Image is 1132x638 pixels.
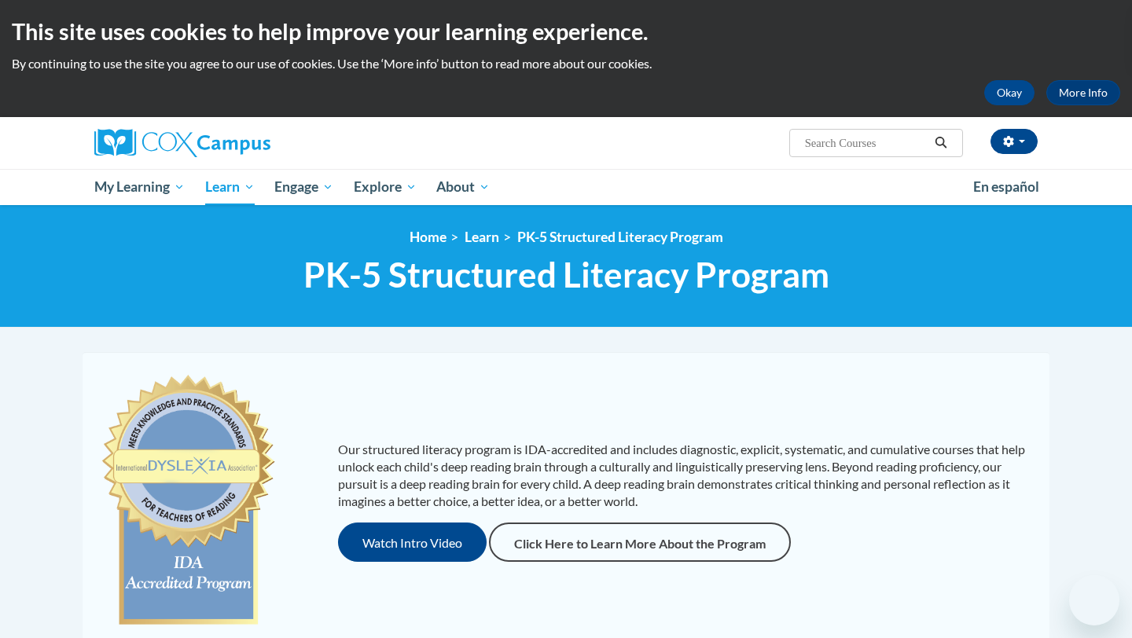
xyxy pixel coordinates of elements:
[436,178,490,196] span: About
[963,170,1049,203] a: En español
[94,129,270,157] img: Cox Campus
[929,134,953,152] button: Search
[94,178,185,196] span: My Learning
[344,169,427,205] a: Explore
[990,129,1038,154] button: Account Settings
[1069,575,1119,625] iframe: Button to launch messaging window
[803,134,929,152] input: Search Courses
[465,229,499,245] a: Learn
[71,169,1061,205] div: Main menu
[303,254,829,295] span: PK-5 Structured Literacy Program
[205,178,255,196] span: Learn
[84,169,195,205] a: My Learning
[973,178,1039,195] span: En español
[264,169,344,205] a: Engage
[338,522,487,562] button: Watch Intro Video
[195,169,265,205] a: Learn
[338,441,1034,510] p: Our structured literacy program is IDA-accredited and includes diagnostic, explicit, systematic, ...
[354,178,417,196] span: Explore
[94,129,393,157] a: Cox Campus
[12,55,1120,72] p: By continuing to use the site you agree to our use of cookies. Use the ‘More info’ button to read...
[427,169,501,205] a: About
[1046,80,1120,105] a: More Info
[98,368,278,635] img: c477cda6-e343-453b-bfce-d6f9e9818e1c.png
[517,229,723,245] a: PK-5 Structured Literacy Program
[489,522,791,562] a: Click Here to Learn More About the Program
[12,16,1120,47] h2: This site uses cookies to help improve your learning experience.
[410,229,447,245] a: Home
[274,178,333,196] span: Engage
[984,80,1035,105] button: Okay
